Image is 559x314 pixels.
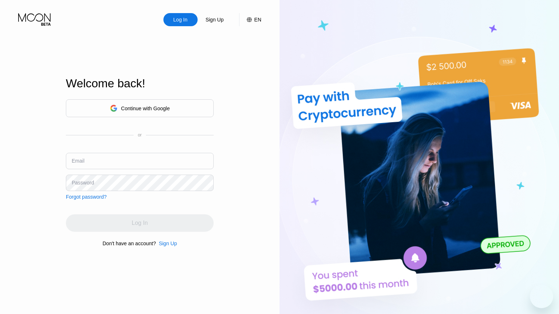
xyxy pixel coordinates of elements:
div: Log In [173,16,188,23]
div: or [138,132,142,138]
div: Forgot password? [66,194,107,200]
div: Don't have an account? [103,241,156,246]
iframe: Button to launch messaging window [530,285,553,308]
div: Sign Up [205,16,225,23]
div: Sign Up [156,241,177,246]
div: Password [72,180,94,186]
div: EN [239,13,261,26]
div: Continue with Google [66,99,214,117]
div: Sign Up [198,13,232,26]
div: Continue with Google [121,106,170,111]
div: Log In [163,13,198,26]
div: EN [254,17,261,23]
div: Email [72,158,84,164]
div: Welcome back! [66,77,214,90]
div: Sign Up [159,241,177,246]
